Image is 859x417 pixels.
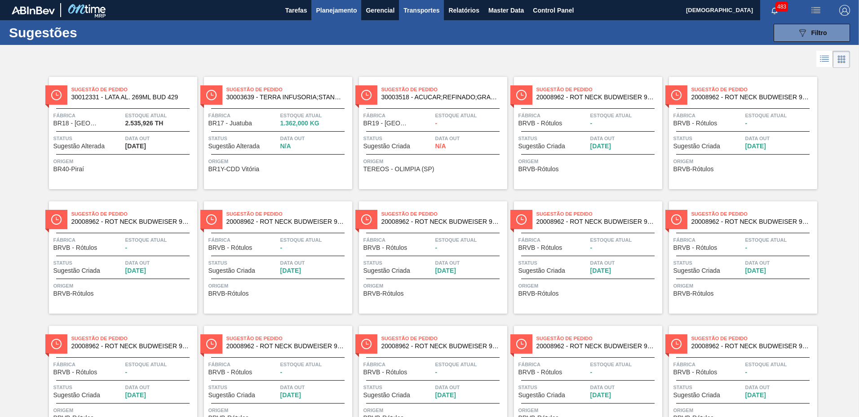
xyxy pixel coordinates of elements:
span: 22/07/2025 [590,143,611,150]
span: Fábrica [673,360,743,369]
span: 30003639 - TERRA INFUSORIA;STANDARD SUPER CEL [226,94,345,101]
span: BRVB - Rótulos [673,244,717,251]
a: statusSugestão de Pedido20008962 - ROT NECK BUDWEISER 990 NIV 024 CX208MILFábricaBRVB - RótulosEs... [662,201,817,314]
span: BRVB-Rótulos [673,166,714,173]
span: Fábrica [53,111,123,120]
span: Origem [673,157,815,166]
span: Sugestão de Pedido [381,209,507,218]
span: BRVB-Rótulos [518,166,559,173]
span: Data out [280,258,350,267]
span: Sugestão de Pedido [536,334,662,343]
span: Transportes [403,5,439,16]
span: Estoque atual [435,360,505,369]
a: statusSugestão de Pedido20008962 - ROT NECK BUDWEISER 990 NIV 024 CX208MILFábricaBRVB - RótulosEs... [42,201,197,314]
img: status [206,339,217,349]
span: Status [53,383,123,392]
span: Data out [745,258,815,267]
img: userActions [810,5,821,16]
span: N/A [435,143,446,150]
span: Sugestão de Pedido [691,85,817,94]
span: Sugestão Criada [673,143,720,150]
span: Data out [435,383,505,392]
span: Status [208,258,278,267]
span: Origem [53,281,195,290]
span: Status [518,383,588,392]
span: Estoque atual [280,360,350,369]
span: Estoque atual [125,235,195,244]
span: 30012331 - LATA AL. 269ML BUD 429 [71,94,190,101]
span: 20008962 - ROT NECK BUDWEISER 990 NIV 024 CX208MIL [691,94,810,101]
span: Planejamento [316,5,357,16]
span: - [435,369,438,376]
span: 20008962 - ROT NECK BUDWEISER 990 NIV 024 CX208MIL [381,218,500,225]
span: Estoque atual [125,360,195,369]
span: - [280,369,283,376]
span: Sugestão Criada [518,143,565,150]
span: BRVB - Rótulos [518,120,562,127]
span: BRVB - Rótulos [208,244,252,251]
span: Origem [53,406,195,415]
span: Sugestão Criada [673,392,720,399]
span: Master Data [488,5,524,16]
span: 22/07/2025 [745,143,766,150]
span: Origem [208,406,350,415]
span: Fábrica [208,360,278,369]
span: Estoque atual [745,111,815,120]
span: 20008962 - ROT NECK BUDWEISER 990 NIV 024 CX208MIL [71,218,190,225]
img: status [516,90,527,100]
span: Gerencial [366,5,394,16]
span: - [125,244,128,251]
span: 483 [775,2,788,12]
span: BRVB-Rótulos [363,290,404,297]
span: Sugestão de Pedido [691,334,817,343]
span: Origem [208,281,350,290]
span: 22/07/2025 [435,392,456,399]
span: TEREOS - OLIMPIA (SP) [363,166,434,173]
span: Sugestão Criada [363,267,410,274]
img: status [516,214,527,225]
span: Origem [53,157,195,166]
button: Filtro [774,24,850,42]
a: statusSugestão de Pedido20008962 - ROT NECK BUDWEISER 990 NIV 024 CX208MILFábricaBRVB - RótulosEs... [197,201,352,314]
a: statusSugestão de Pedido30003518 - ACUCAR;REFINADO;GRANULADO;;FábricaBR19 - [GEOGRAPHIC_DATA]Esto... [352,77,507,189]
span: 22/07/2025 [125,392,146,399]
img: status [51,339,62,349]
span: - [280,244,283,251]
span: Sugestão Criada [518,267,565,274]
span: Origem [363,157,505,166]
span: 20008962 - ROT NECK BUDWEISER 990 NIV 024 CX208MIL [691,343,810,350]
span: BR18 - Pernambuco [53,120,98,127]
span: BRVB - Rótulos [53,369,97,376]
span: BR40-Piraí [53,166,84,173]
span: Sugestão Criada [363,392,410,399]
span: - [590,369,593,376]
span: Estoque atual [280,235,350,244]
a: statusSugestão de Pedido20008962 - ROT NECK BUDWEISER 990 NIV 024 CX208MILFábricaBRVB - RótulosEs... [507,77,662,189]
span: Sugestão Alterada [53,143,105,150]
span: BRVB-Rótulos [208,290,249,297]
img: Logout [839,5,850,16]
span: - [590,120,593,127]
span: Sugestão de Pedido [536,85,662,94]
span: Data out [435,258,505,267]
span: - [435,244,438,251]
span: Estoque atual [435,111,505,120]
span: Sugestão de Pedido [381,85,507,94]
span: Sugestão de Pedido [226,334,352,343]
a: statusSugestão de Pedido30003639 - TERRA INFUSORIA;STANDARD SUPER CELFábricaBR17 - JuatubaEstoque... [197,77,352,189]
span: BRVB - Rótulos [518,244,562,251]
span: Fábrica [53,360,123,369]
span: 22/07/2025 [280,267,301,274]
a: statusSugestão de Pedido20008962 - ROT NECK BUDWEISER 990 NIV 024 CX208MILFábricaBRVB - RótulosEs... [662,77,817,189]
span: Data out [745,134,815,143]
span: Sugestão Criada [208,267,255,274]
span: BRVB - Rótulos [673,120,717,127]
span: 20008962 - ROT NECK BUDWEISER 990 NIV 024 CX208MIL [691,218,810,225]
span: BR17 - Juatuba [208,120,252,127]
span: - [125,369,128,376]
span: Data out [745,383,815,392]
img: status [361,90,372,100]
span: Origem [363,281,505,290]
span: Sugestão de Pedido [71,85,197,94]
span: Fábrica [518,111,588,120]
